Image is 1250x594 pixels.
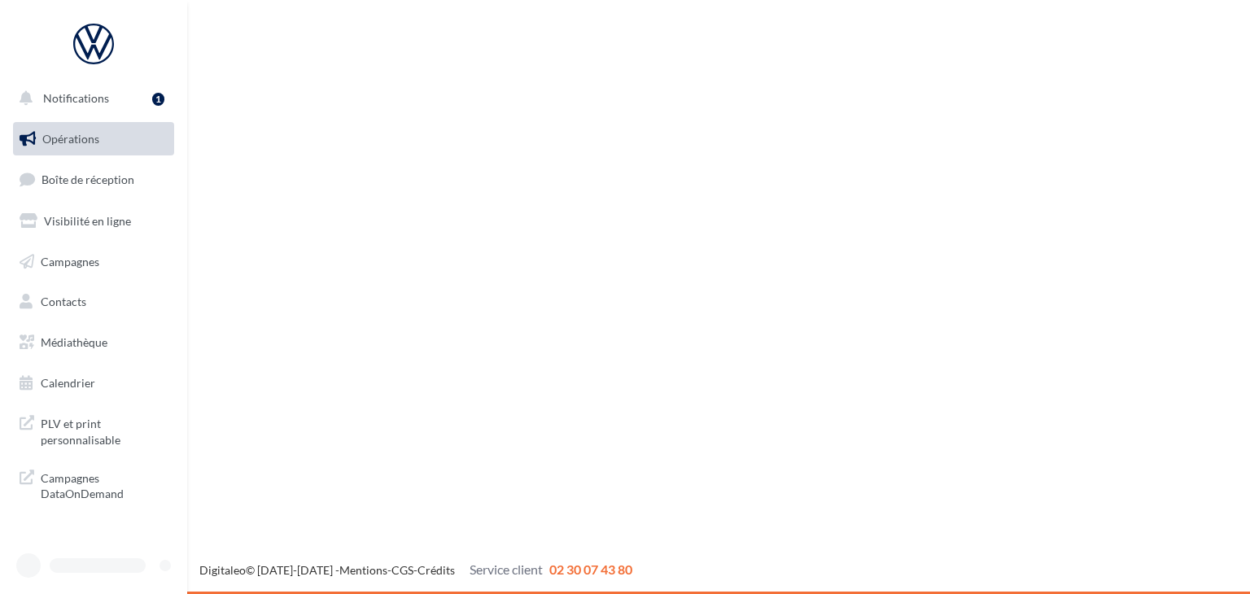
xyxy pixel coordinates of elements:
a: Calendrier [10,366,177,400]
span: Médiathèque [41,335,107,349]
a: Médiathèque [10,325,177,360]
a: Campagnes DataOnDemand [10,461,177,509]
a: Opérations [10,122,177,156]
span: Boîte de réception [42,173,134,186]
span: Service client [470,561,543,577]
a: Contacts [10,285,177,319]
div: 1 [152,93,164,106]
span: Campagnes DataOnDemand [41,467,168,502]
a: Digitaleo [199,563,246,577]
span: Visibilité en ligne [44,214,131,228]
a: Campagnes [10,245,177,279]
a: Mentions [339,563,387,577]
a: Crédits [417,563,455,577]
span: Calendrier [41,376,95,390]
button: Notifications 1 [10,81,171,116]
a: CGS [391,563,413,577]
span: Opérations [42,132,99,146]
a: Boîte de réception [10,162,177,197]
a: Visibilité en ligne [10,204,177,238]
span: © [DATE]-[DATE] - - - [199,563,632,577]
span: Campagnes [41,254,99,268]
span: PLV et print personnalisable [41,413,168,448]
a: PLV et print personnalisable [10,406,177,454]
span: 02 30 07 43 80 [549,561,632,577]
span: Notifications [43,91,109,105]
span: Contacts [41,295,86,308]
